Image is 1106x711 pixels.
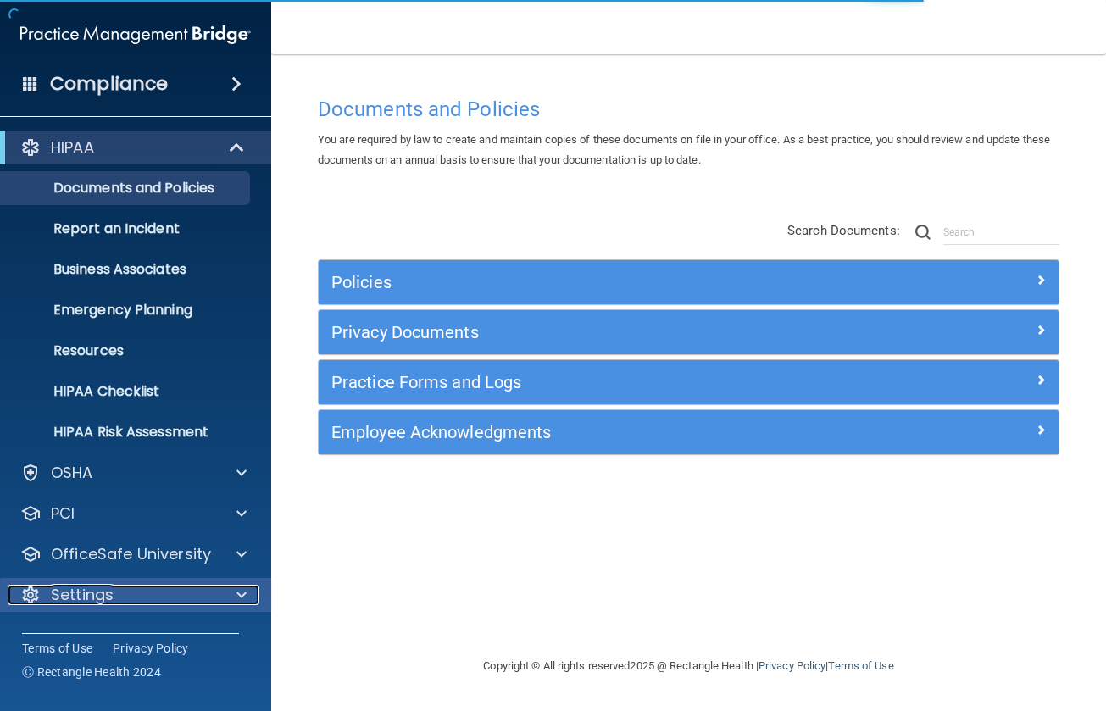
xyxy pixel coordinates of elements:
a: Privacy Policy [759,659,825,672]
a: Settings [20,585,247,605]
iframe: Drift Widget Chat Controller [813,591,1086,658]
h5: Policies [331,273,861,292]
a: HIPAA [20,137,246,158]
span: Ⓒ Rectangle Health 2024 [22,664,161,680]
p: Report an Incident [11,220,242,237]
span: You are required by law to create and maintain copies of these documents on file in your office. ... [318,133,1050,166]
a: OfficeSafe University [20,544,247,564]
a: Privacy Documents [331,319,1046,346]
h4: Compliance [50,72,168,96]
h5: Practice Forms and Logs [331,373,861,392]
p: Business Associates [11,261,242,278]
img: PMB logo [20,18,251,52]
h4: Documents and Policies [318,98,1059,120]
p: Emergency Planning [11,302,242,319]
p: OfficeSafe University [51,544,211,564]
a: Employee Acknowledgments [331,419,1046,446]
span: Search Documents: [787,223,900,238]
a: Practice Forms and Logs [331,369,1046,396]
a: Privacy Policy [113,640,189,657]
p: OSHA [51,463,93,483]
p: PCI [51,503,75,524]
input: Search [943,219,1059,245]
p: Documents and Policies [11,180,242,197]
p: HIPAA Risk Assessment [11,424,242,441]
a: Terms of Use [22,640,92,657]
div: Copyright © All rights reserved 2025 @ Rectangle Health | | [380,639,998,693]
a: Terms of Use [828,659,893,672]
a: Policies [331,269,1046,296]
h5: Privacy Documents [331,323,861,342]
p: HIPAA Checklist [11,383,242,400]
h5: Employee Acknowledgments [331,423,861,442]
p: HIPAA [51,137,94,158]
a: OSHA [20,463,247,483]
a: PCI [20,503,247,524]
img: ic-search.3b580494.png [915,225,931,240]
p: Settings [51,585,114,605]
p: Resources [11,342,242,359]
